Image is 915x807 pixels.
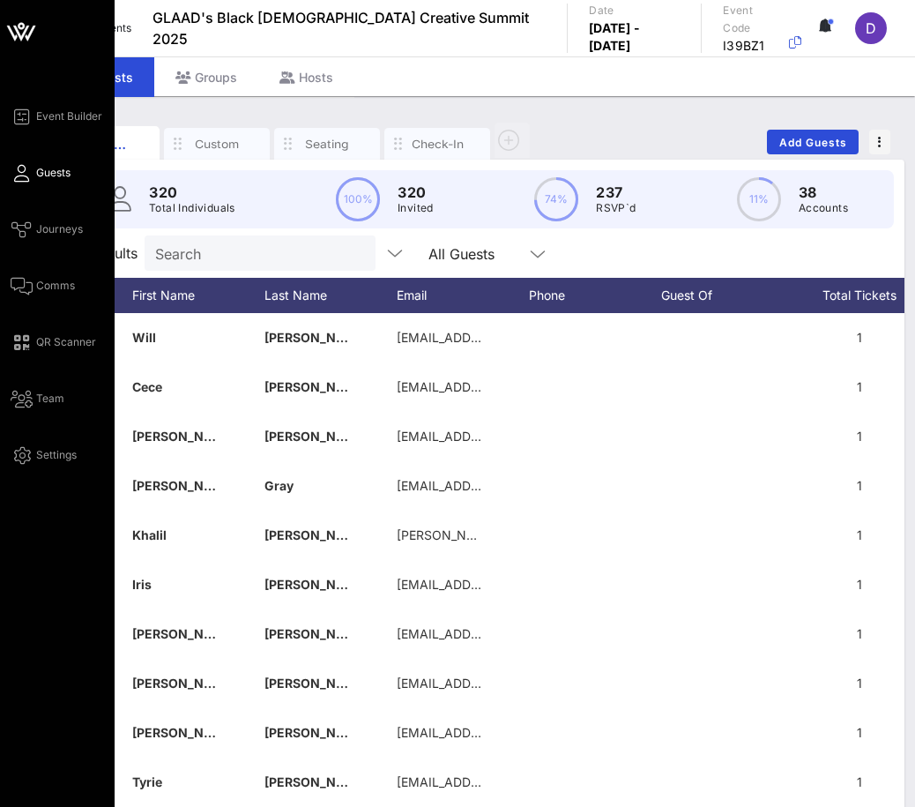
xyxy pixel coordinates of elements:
[36,108,102,124] span: Event Builder
[264,527,368,542] span: [PERSON_NAME]
[11,106,102,127] a: Event Builder
[397,379,609,394] span: [EMAIL_ADDRESS][DOMAIN_NAME]
[36,334,96,350] span: QR Scanner
[589,19,680,55] p: [DATE] - [DATE]
[132,577,152,592] span: Iris
[397,330,609,345] span: [EMAIL_ADDRESS][DOMAIN_NAME]
[264,577,368,592] span: [PERSON_NAME]
[132,478,236,493] span: [PERSON_NAME]
[264,725,368,740] span: [PERSON_NAME]
[132,774,162,789] span: Tyrie
[190,136,243,153] div: Custom
[778,136,848,149] span: Add Guests
[529,278,661,313] div: Phone
[397,626,609,641] span: [EMAIL_ADDRESS][DOMAIN_NAME]
[799,182,848,203] p: 38
[132,429,236,444] span: [PERSON_NAME]
[132,379,162,394] span: Cece
[36,391,64,407] span: Team
[866,19,876,37] span: D
[264,429,368,444] span: [PERSON_NAME]
[264,626,368,641] span: [PERSON_NAME]
[398,199,434,217] p: Invited
[411,136,464,153] div: Check-In
[132,676,236,691] span: [PERSON_NAME]
[264,379,368,394] span: [PERSON_NAME]
[11,219,83,240] a: Journeys
[596,182,636,203] p: 237
[264,774,368,789] span: [PERSON_NAME]
[398,182,434,203] p: 320
[264,278,397,313] div: Last Name
[418,235,559,271] div: All Guests
[767,130,859,154] button: Add Guests
[36,165,71,181] span: Guests
[397,278,529,313] div: Email
[11,332,96,353] a: QR Scanner
[132,626,236,641] span: [PERSON_NAME]
[132,725,236,740] span: [PERSON_NAME]
[11,388,64,409] a: Team
[154,57,258,97] div: Groups
[301,136,353,153] div: Seating
[397,577,609,592] span: [EMAIL_ADDRESS][DOMAIN_NAME]
[11,162,71,183] a: Guests
[152,7,546,49] span: GLAAD's Black [DEMOGRAPHIC_DATA] Creative Summit 2025
[149,182,235,203] p: 320
[36,447,77,463] span: Settings
[397,725,609,740] span: [EMAIL_ADDRESS][DOMAIN_NAME]
[397,774,710,789] span: [EMAIL_ADDRESS][PERSON_NAME][DOMAIN_NAME]
[264,676,368,691] span: [PERSON_NAME]
[596,199,636,217] p: RSVP`d
[11,275,75,296] a: Comms
[589,2,680,19] p: Date
[149,199,235,217] p: Total Individuals
[132,527,167,542] span: Khalil
[397,527,710,542] span: [PERSON_NAME][EMAIL_ADDRESS][DOMAIN_NAME]
[36,278,75,294] span: Comms
[428,246,495,262] div: All Guests
[397,429,609,444] span: [EMAIL_ADDRESS][DOMAIN_NAME]
[397,478,609,493] span: [EMAIL_ADDRESS][DOMAIN_NAME]
[723,2,779,37] p: Event Code
[264,478,294,493] span: Gray
[264,330,368,345] span: [PERSON_NAME]
[132,330,156,345] span: Will
[36,221,83,237] span: Journeys
[132,278,264,313] div: First Name
[661,278,793,313] div: Guest Of
[258,57,354,97] div: Hosts
[723,37,779,55] p: I39BZ1
[11,445,77,466] a: Settings
[397,676,609,691] span: [EMAIL_ADDRESS][DOMAIN_NAME]
[855,12,887,44] div: D
[799,199,848,217] p: Accounts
